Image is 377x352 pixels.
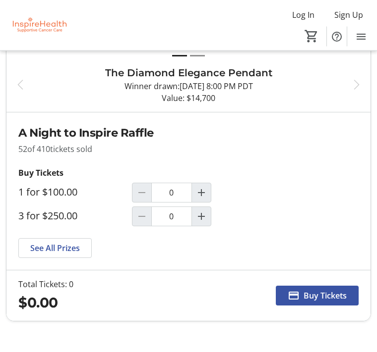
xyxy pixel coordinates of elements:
div: Total Tickets: 0 [18,279,73,291]
button: Cart [303,27,320,45]
button: Draw 1 [172,50,187,62]
span: Log In [292,9,314,21]
a: See All Prizes [18,239,92,258]
h3: The Diamond Elegance Pendant [34,66,343,81]
button: Log In [284,7,322,23]
span: [DATE] 8:00 PM PDT [180,81,253,92]
button: Help [327,27,347,47]
p: 52 tickets sold [18,144,359,155]
strong: Buy Tickets [18,168,63,179]
button: Sign Up [326,7,371,23]
label: 3 for $250.00 [18,210,77,222]
button: Buy Tickets [276,286,359,306]
span: Sign Up [334,9,363,21]
span: Buy Tickets [304,290,347,302]
span: See All Prizes [30,243,80,254]
button: Menu [351,27,371,47]
img: InspireHealth Supportive Cancer Care's Logo [6,7,72,44]
p: Value: $14,700 [34,93,343,104]
p: Winner drawn: [34,81,343,93]
button: Increment by one [192,184,211,202]
button: Draw 2 [190,50,205,62]
span: of 410 [27,144,50,155]
button: Increment by one [192,207,211,226]
h2: A Night to Inspire Raffle [18,125,359,142]
div: $0.00 [18,293,73,313]
label: 1 for $100.00 [18,187,77,199]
